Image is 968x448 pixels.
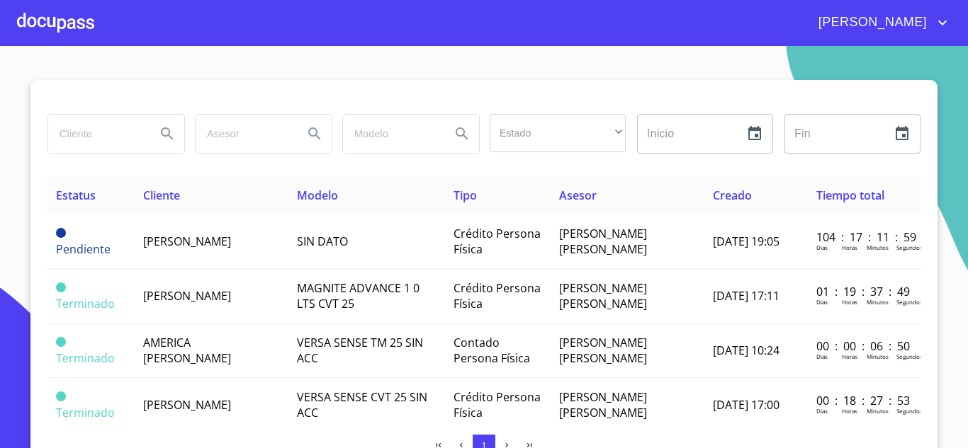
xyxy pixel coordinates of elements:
p: Minutos [867,352,889,360]
span: Tiempo total [816,188,884,203]
span: [DATE] 10:24 [713,343,780,358]
p: Horas [842,243,857,251]
span: Crédito Persona Física [454,280,541,311]
input: search [48,115,145,153]
span: [PERSON_NAME] [808,11,934,34]
span: Cliente [143,188,180,203]
span: [PERSON_NAME] [PERSON_NAME] [559,335,647,366]
span: VERSA SENSE TM 25 SIN ACC [297,335,423,366]
span: Terminado [56,391,66,401]
span: AMERICA [PERSON_NAME] [143,335,231,366]
span: Terminado [56,337,66,347]
p: Segundos [896,298,923,306]
div: ​ [490,114,626,152]
span: Contado Persona Física [454,335,530,366]
button: Search [298,117,332,151]
span: Modelo [297,188,338,203]
span: Creado [713,188,752,203]
p: 01 : 19 : 37 : 49 [816,284,912,299]
span: SIN DATO [297,234,348,249]
span: [PERSON_NAME] [PERSON_NAME] [559,389,647,420]
p: Horas [842,298,857,306]
p: 00 : 00 : 06 : 50 [816,338,912,354]
p: Minutos [867,243,889,251]
p: Segundos [896,352,923,360]
span: [PERSON_NAME] [143,288,231,304]
span: [PERSON_NAME] [PERSON_NAME] [559,226,647,257]
span: Terminado [56,296,115,311]
p: Horas [842,407,857,415]
p: Dias [816,243,828,251]
p: 104 : 17 : 11 : 59 [816,229,912,245]
span: [DATE] 17:00 [713,397,780,413]
p: Horas [842,352,857,360]
span: Tipo [454,188,477,203]
p: Segundos [896,407,923,415]
p: 00 : 18 : 27 : 53 [816,393,912,408]
span: Terminado [56,282,66,292]
span: [PERSON_NAME] [PERSON_NAME] [559,280,647,311]
button: Search [150,117,184,151]
p: Dias [816,298,828,306]
button: Search [445,117,479,151]
span: VERSA SENSE CVT 25 SIN ACC [297,389,427,420]
button: account of current user [808,11,951,34]
span: [DATE] 17:11 [713,288,780,304]
p: Dias [816,352,828,360]
span: [DATE] 19:05 [713,234,780,249]
p: Minutos [867,407,889,415]
span: Asesor [559,188,597,203]
span: MAGNITE ADVANCE 1 0 LTS CVT 25 [297,280,420,311]
span: [PERSON_NAME] [143,234,231,249]
span: Terminado [56,350,115,366]
span: Pendiente [56,241,111,257]
span: Terminado [56,405,115,420]
p: Dias [816,407,828,415]
span: [PERSON_NAME] [143,397,231,413]
p: Segundos [896,243,923,251]
span: Crédito Persona Física [454,226,541,257]
span: Pendiente [56,228,66,238]
input: search [196,115,292,153]
p: Minutos [867,298,889,306]
span: Estatus [56,188,96,203]
input: search [343,115,439,153]
span: Crédito Persona Física [454,389,541,420]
